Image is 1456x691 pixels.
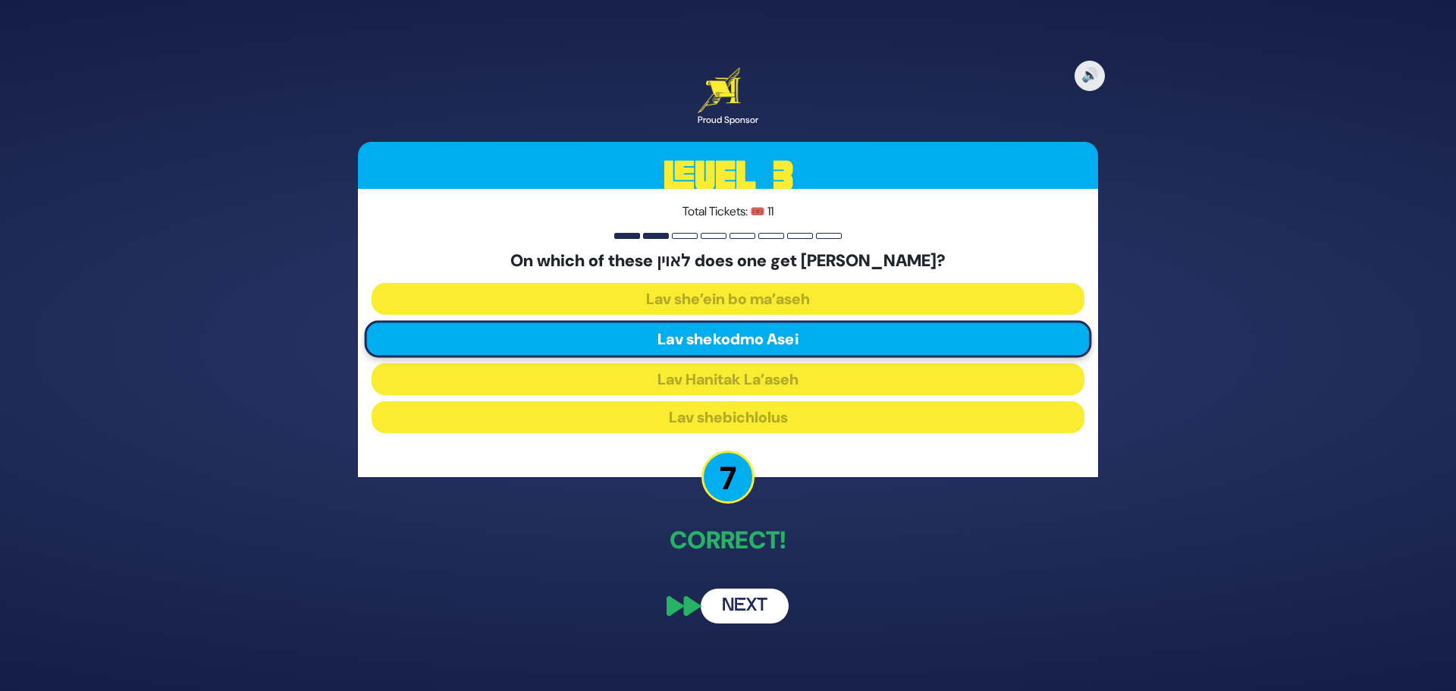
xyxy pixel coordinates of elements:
[1075,61,1105,91] button: 🔊
[372,203,1084,221] p: Total Tickets: 🎟️ 11
[358,522,1098,558] p: Correct!
[698,113,758,127] div: Proud Sponsor
[372,283,1084,315] button: Lav she’ein bo ma’aseh
[372,363,1084,395] button: Lav Hanitak La’aseh
[701,451,755,504] p: 7
[358,142,1098,210] h3: Level 3
[372,251,1084,271] h5: On which of these לאוין does one get [PERSON_NAME]?
[698,68,741,113] img: Artscroll
[372,401,1084,433] button: Lav shebichlolus
[701,589,789,623] button: Next
[365,321,1092,358] button: Lav shekodmo Asei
